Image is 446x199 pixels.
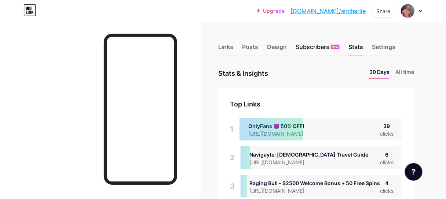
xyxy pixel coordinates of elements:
[249,179,380,187] div: Raging Bull - $2500 Welcome Bonus + 50 Free Spins
[230,146,235,169] div: 2
[218,68,268,79] div: Stats & Insights
[296,42,340,56] div: Subscribers
[20,42,26,48] img: tab_domain_overview_orange.svg
[218,42,233,56] div: Links
[73,42,79,48] img: tab_keywords_by_traffic_grey.svg
[267,42,287,56] div: Design
[401,4,415,18] img: sircharlie
[332,45,339,49] span: NEW
[230,175,235,198] div: 3
[242,42,258,56] div: Posts
[249,151,368,158] div: Navigayte: [DEMOGRAPHIC_DATA] Travel Guide
[249,158,368,166] div: [URL][DOMAIN_NAME]
[19,19,81,25] div: Domain: [DOMAIN_NAME]
[28,43,66,48] div: Domain Overview
[377,7,391,15] div: Share
[395,68,414,79] li: All time
[369,68,390,79] li: 30 Days
[230,118,234,140] div: 1
[380,158,394,166] div: clicks
[12,12,18,18] img: logo_orange.svg
[12,19,18,25] img: website_grey.svg
[380,151,394,158] div: 6
[372,42,395,56] div: Settings
[81,43,124,48] div: Keywords by Traffic
[249,187,380,195] div: [URL][DOMAIN_NAME]
[380,179,394,187] div: 4
[380,130,394,138] div: clicks
[230,99,402,109] div: Top Links
[348,42,363,56] div: Stats
[21,12,36,18] div: v 4.0.25
[257,8,285,14] a: Upgrade
[380,122,394,130] div: 39
[380,187,394,195] div: clicks
[290,7,366,15] a: [DOMAIN_NAME]/sircharlie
